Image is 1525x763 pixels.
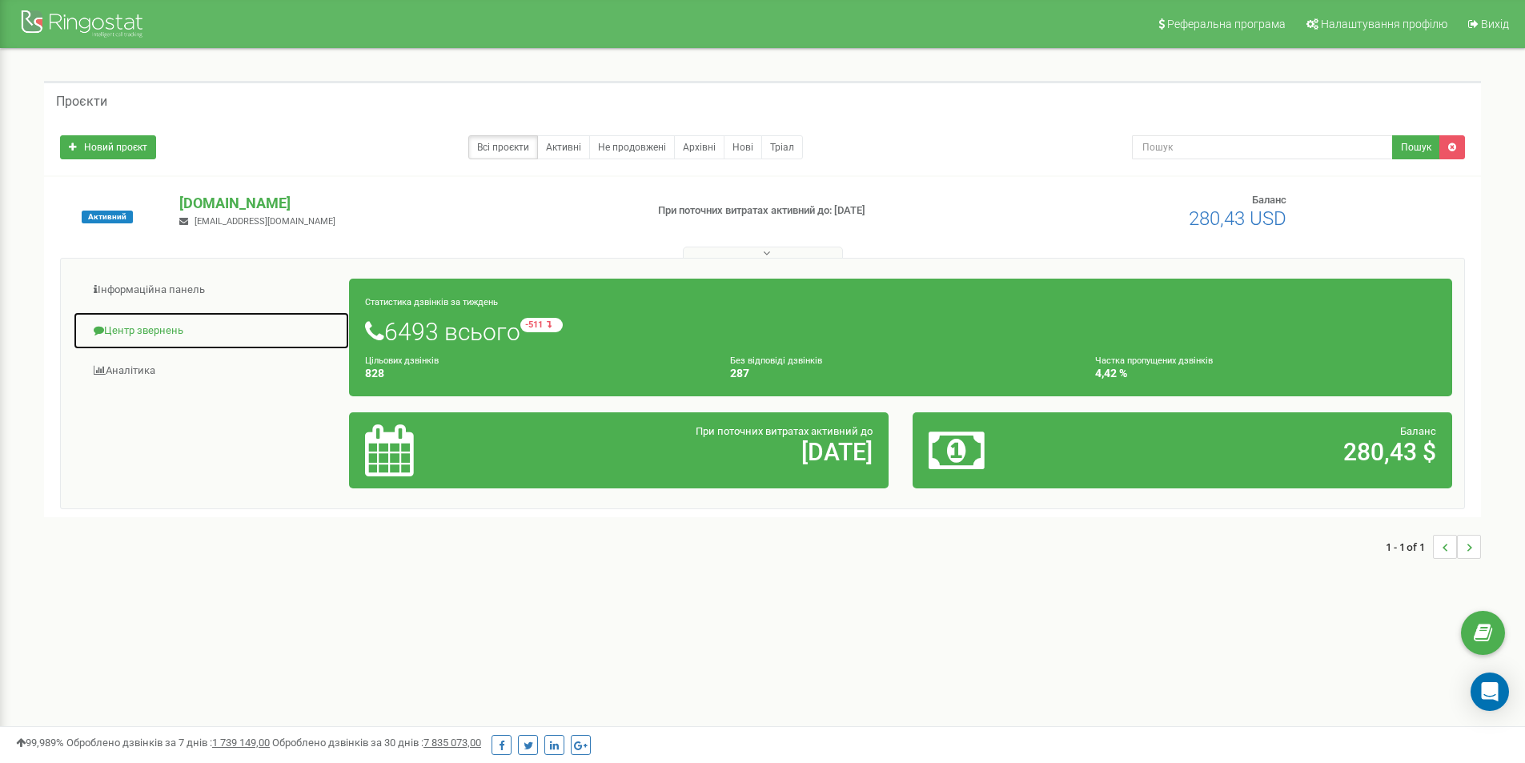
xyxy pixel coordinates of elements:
div: Open Intercom Messenger [1471,673,1509,711]
a: Новий проєкт [60,135,156,159]
a: Нові [724,135,762,159]
h4: 4,42 % [1095,367,1436,379]
small: Статистика дзвінків за тиждень [365,297,498,307]
span: Баланс [1400,425,1436,437]
a: Аналiтика [73,351,350,391]
a: Не продовжені [589,135,675,159]
a: Архівні [674,135,724,159]
small: Частка пропущених дзвінків [1095,355,1213,366]
a: Центр звернень [73,311,350,351]
a: Інформаційна панель [73,271,350,310]
p: [DOMAIN_NAME] [179,193,632,214]
span: Реферальна програма [1167,18,1286,30]
span: Оброблено дзвінків за 30 днів : [272,737,481,749]
h2: [DATE] [542,439,873,465]
input: Пошук [1132,135,1393,159]
small: Без відповіді дзвінків [730,355,822,366]
span: Вихід [1481,18,1509,30]
nav: ... [1386,519,1481,575]
button: Пошук [1392,135,1440,159]
span: [EMAIL_ADDRESS][DOMAIN_NAME] [195,216,335,227]
u: 7 835 073,00 [423,737,481,749]
span: 99,989% [16,737,64,749]
p: При поточних витратах активний до: [DATE] [658,203,991,219]
a: Всі проєкти [468,135,538,159]
small: -511 [520,318,563,332]
span: 280,43 USD [1189,207,1286,230]
h2: 280,43 $ [1106,439,1436,465]
span: Активний [82,211,133,223]
span: 1 - 1 of 1 [1386,535,1433,559]
u: 1 739 149,00 [212,737,270,749]
small: Цільових дзвінків [365,355,439,366]
span: Налаштування профілю [1321,18,1447,30]
span: Баланс [1252,194,1286,206]
span: При поточних витратах активний до [696,425,873,437]
span: Оброблено дзвінків за 7 днів : [66,737,270,749]
a: Тріал [761,135,803,159]
h1: 6493 всього [365,318,1436,345]
h5: Проєкти [56,94,107,109]
a: Активні [537,135,590,159]
h4: 287 [730,367,1071,379]
h4: 828 [365,367,706,379]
